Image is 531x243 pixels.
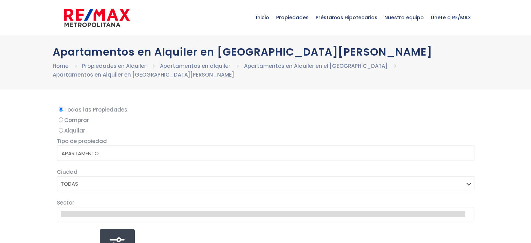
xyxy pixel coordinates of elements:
span: Inicio [252,7,273,28]
input: Alquilar [59,128,63,133]
span: Tipo de propiedad [57,137,107,145]
a: Apartamentos en Alquiler en [GEOGRAPHIC_DATA][PERSON_NAME] [53,71,234,78]
input: Comprar [59,117,63,122]
span: Ciudad [57,168,78,176]
span: Nuestro equipo [381,7,427,28]
img: remax-metropolitana-logo [64,7,130,28]
label: Todas las Propiedades [57,105,474,114]
h1: Apartamentos en Alquiler en [GEOGRAPHIC_DATA][PERSON_NAME] [53,46,479,58]
span: Préstamos Hipotecarios [312,7,381,28]
a: Apartamentos en alquiler [160,62,230,70]
a: Propiedades en Alquiler [82,62,146,70]
option: CASA [61,158,465,166]
a: Apartamentos en Alquiler en el [GEOGRAPHIC_DATA] [244,62,388,70]
option: APARTAMENTO [61,149,465,158]
input: Todas las Propiedades [59,107,63,112]
span: Sector [57,199,74,206]
a: Home [53,62,68,70]
span: Únete a RE/MAX [427,7,474,28]
label: Alquilar [57,126,474,135]
label: Comprar [57,116,474,124]
span: Propiedades [273,7,312,28]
